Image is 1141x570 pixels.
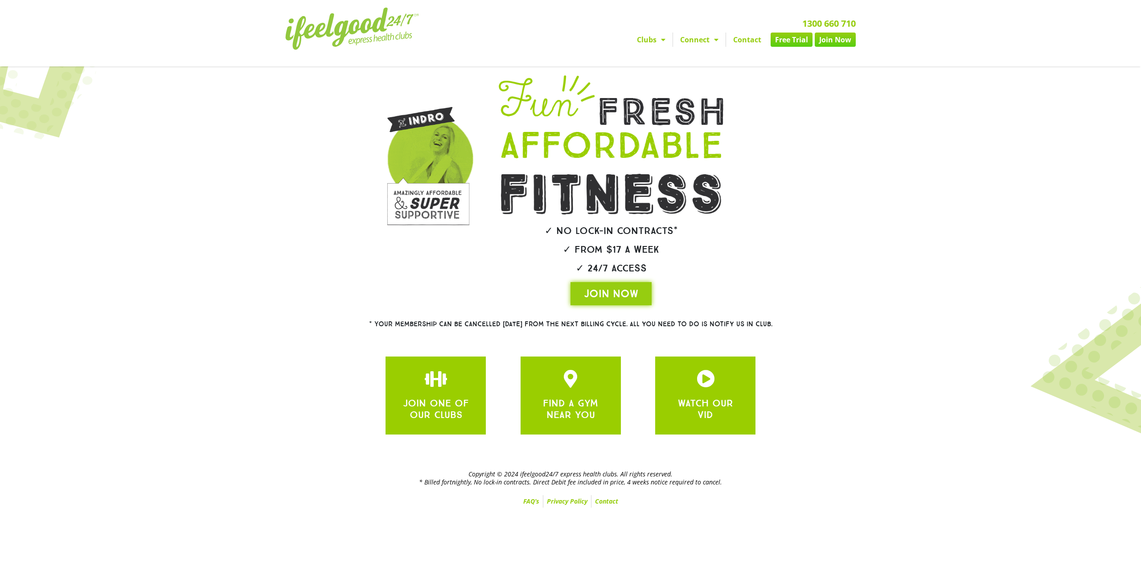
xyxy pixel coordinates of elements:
[771,33,813,47] a: Free Trial
[473,226,749,236] h2: ✓ No lock-in contracts*
[473,263,749,273] h2: ✓ 24/7 Access
[697,370,714,388] a: JOIN ONE OF OUR CLUBS
[488,33,856,47] nav: Menu
[673,33,726,47] a: Connect
[726,33,768,47] a: Contact
[543,495,591,508] a: Privacy Policy
[815,33,856,47] a: Join Now
[543,397,598,421] a: FIND A GYM NEAR YOU
[562,370,579,388] a: JOIN ONE OF OUR CLUBS
[403,397,469,421] a: JOIN ONE OF OUR CLUBS
[802,17,856,29] a: 1300 660 710
[630,33,673,47] a: Clubs
[584,287,638,301] span: JOIN NOW
[285,495,856,508] nav: Menu
[570,282,652,305] a: JOIN NOW
[337,321,804,328] h2: * Your membership can be cancelled [DATE] from the next billing cycle. All you need to do is noti...
[473,245,749,254] h2: ✓ From $17 a week
[520,495,543,508] a: FAQ’s
[285,470,856,486] h2: Copyright © 2024 ifeelgood24/7 express health clubs. All rights reserved. * Billed fortnightly, N...
[678,397,733,421] a: WATCH OUR VID
[427,370,445,388] a: JOIN ONE OF OUR CLUBS
[591,495,622,508] a: Contact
